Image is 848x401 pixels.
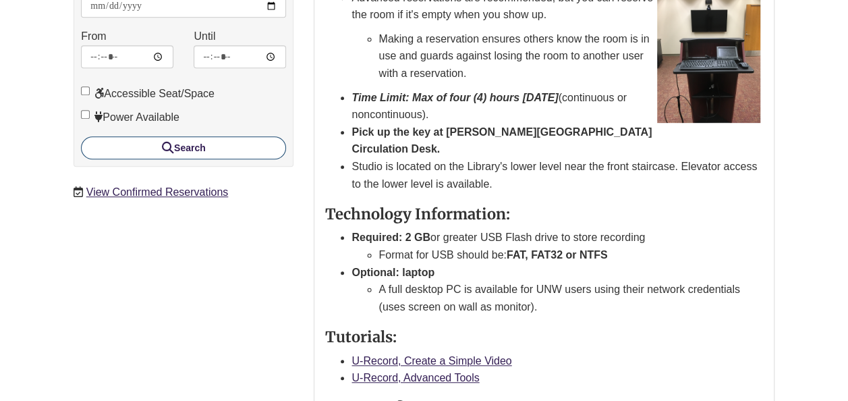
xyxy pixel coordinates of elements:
[351,92,558,103] strong: Time Limit: Max of four (4) hours [DATE]
[81,28,106,45] label: From
[81,109,179,126] label: Power Available
[86,186,228,198] a: View Confirmed Reservations
[351,355,511,367] a: U-Record, Create a Simple Video
[351,229,763,263] li: or greater USB Flash drive to store recording
[351,126,652,155] strong: Pick up the key at [PERSON_NAME][GEOGRAPHIC_DATA] Circulation Desk.
[324,327,396,346] strong: Tutorials:
[351,89,763,124] li: (continuous or noncontinuous).
[351,158,763,192] li: Studio is located on the Library's lower level near the front staircase. Elevator access to the l...
[378,246,763,264] li: Format for USB should be:
[324,205,509,223] strong: Technology Information:
[351,372,479,383] a: U-Record, Advanced Tools
[194,28,215,45] label: Until
[378,281,763,315] li: A full desktop PC is available for UNW users using their network credentials (uses screen on wall...
[507,249,608,261] strong: FAT, FAT32 or NTFS
[378,30,763,82] p: Making a reservation ensures others know the room is in use and guards against losing the room to...
[81,85,215,103] label: Accessible Seat/Space
[351,267,434,278] strong: Optional: laptop
[81,110,90,119] input: Power Available
[81,86,90,95] input: Accessible Seat/Space
[351,232,430,243] strong: Required: 2 GB
[81,136,286,159] button: Search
